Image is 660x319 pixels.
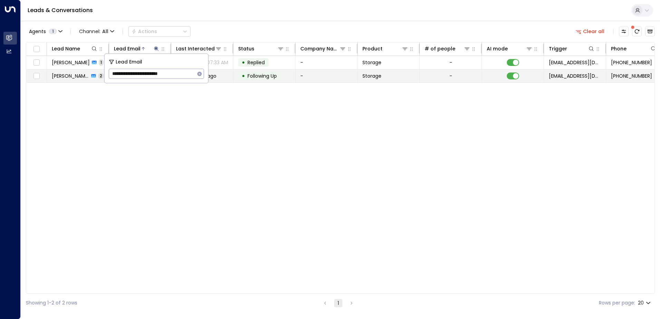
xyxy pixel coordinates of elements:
div: AI mode [487,45,533,53]
div: Lead Name [52,45,80,53]
div: - [449,72,452,79]
span: leads@space-station.co.uk [549,59,601,66]
span: 2 [98,73,104,79]
div: # of people [425,45,455,53]
button: Clear all [573,27,608,36]
a: Leads & Conversations [28,6,93,14]
div: Company Name [300,45,346,53]
div: AI mode [487,45,508,53]
span: Storage [362,59,381,66]
div: Last Interacted [176,45,222,53]
button: page 1 [334,299,342,307]
span: George Savage [52,59,90,66]
span: George Savage [52,72,89,79]
div: Last Interacted [176,45,215,53]
div: Phone [611,45,657,53]
button: Archived Leads [645,27,655,36]
div: Phone [611,45,627,53]
div: Lead Email [114,45,160,53]
span: Replied [247,59,265,66]
div: Actions [132,28,157,35]
span: +447860754902 [611,72,652,79]
div: Status [238,45,254,53]
span: Toggle select row [32,58,41,67]
div: • [242,57,245,68]
nav: pagination navigation [321,299,356,307]
span: +447860754902 [611,59,652,66]
span: Following Up [247,72,277,79]
div: 20 [638,298,652,308]
button: Actions [128,26,191,37]
div: Trigger [549,45,567,53]
span: Lead Email [116,58,142,66]
span: There are new threads available. Refresh the grid to view the latest updates. [632,27,642,36]
span: Channel: [76,27,117,36]
div: - [449,59,452,66]
span: 1 [99,59,104,65]
span: Storage [362,72,381,79]
button: Channel:All [76,27,117,36]
span: Toggle select row [32,72,41,80]
label: Rows per page: [599,299,635,307]
div: Trigger [549,45,595,53]
button: Agents1 [26,27,65,36]
div: Company Name [300,45,339,53]
td: - [295,69,358,83]
div: Status [238,45,284,53]
span: Agents [29,29,46,34]
span: leads@space-station.co.uk [549,72,601,79]
div: Product [362,45,408,53]
div: • [242,70,245,82]
div: Lead Email [114,45,140,53]
div: Product [362,45,382,53]
span: 1 [49,29,57,34]
button: Customize [619,27,629,36]
p: 07:33 AM [207,59,228,66]
div: Lead Name [52,45,98,53]
div: Showing 1-2 of 2 rows [26,299,77,307]
td: - [295,56,358,69]
span: Toggle select all [32,45,41,54]
span: All [102,29,108,34]
div: Button group with a nested menu [128,26,191,37]
div: # of people [425,45,470,53]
